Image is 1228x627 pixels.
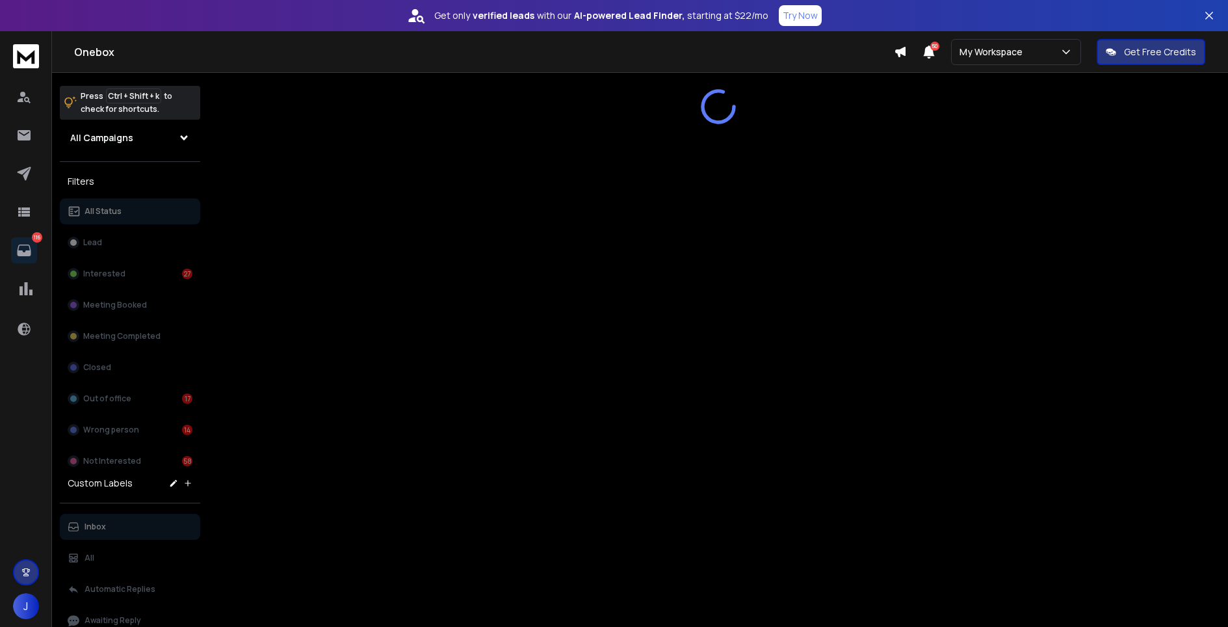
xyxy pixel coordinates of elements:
span: 50 [930,42,939,51]
p: Get only with our starting at $22/mo [434,9,768,22]
button: Try Now [779,5,822,26]
h3: Custom Labels [68,477,133,490]
p: Get Free Credits [1124,46,1196,59]
p: Press to check for shortcuts. [81,90,172,116]
h1: All Campaigns [70,131,133,144]
strong: verified leads [473,9,534,22]
h1: Onebox [74,44,894,60]
p: Try Now [783,9,818,22]
button: J [13,593,39,619]
span: Ctrl + Shift + k [106,88,161,103]
a: 116 [11,237,37,263]
img: logo [13,44,39,68]
p: 116 [32,232,42,243]
h3: Filters [60,172,200,191]
button: All Campaigns [60,125,200,151]
button: Get Free Credits [1097,39,1205,65]
strong: AI-powered Lead Finder, [574,9,685,22]
p: My Workspace [960,46,1028,59]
